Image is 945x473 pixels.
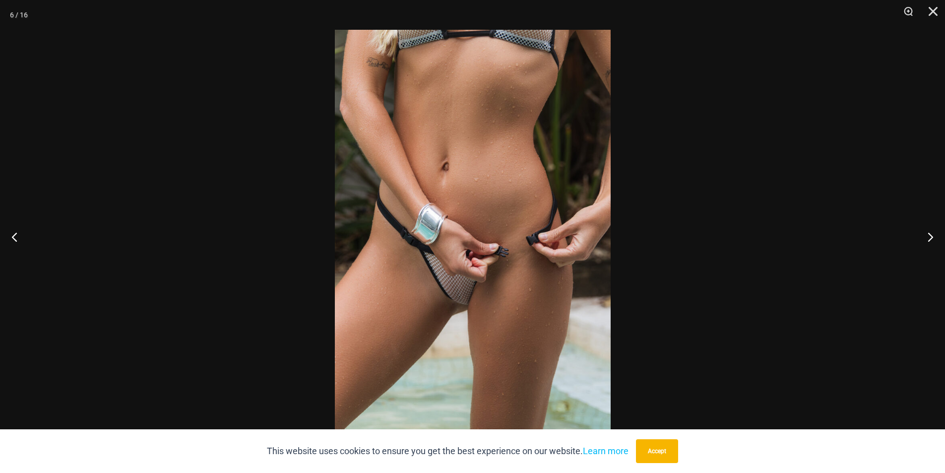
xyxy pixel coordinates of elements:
[636,439,678,463] button: Accept
[10,7,28,22] div: 6 / 16
[335,30,611,443] img: Trade Winds IvoryInk 469 Thong 02
[908,212,945,262] button: Next
[267,444,629,459] p: This website uses cookies to ensure you get the best experience on our website.
[583,446,629,456] a: Learn more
